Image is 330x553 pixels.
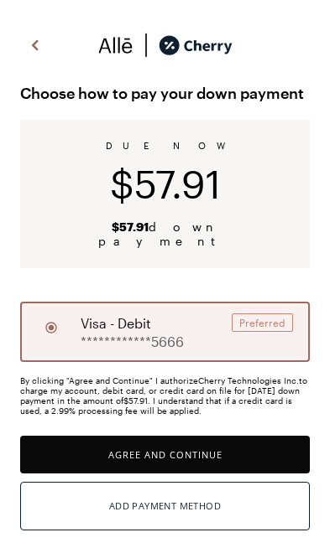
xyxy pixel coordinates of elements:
[40,220,290,248] span: down payment
[20,482,310,530] button: Add Payment Method
[20,375,310,416] div: By clicking "Agree and Continue" I authorize Cherry Technologies Inc. to charge my account, debit...
[81,313,151,333] span: visa - debit
[20,80,310,106] span: Choose how to pay your down payment
[98,33,134,58] img: svg%3e
[159,33,233,58] img: cherry_black_logo-DrOE_MJI.svg
[25,33,45,58] img: svg%3e
[232,313,293,332] div: Preferred
[110,161,221,206] span: $57.91
[112,220,149,234] b: $57.91
[106,140,224,151] span: DUE NOW
[134,33,159,58] img: svg%3e
[20,436,310,473] button: Agree and Continue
